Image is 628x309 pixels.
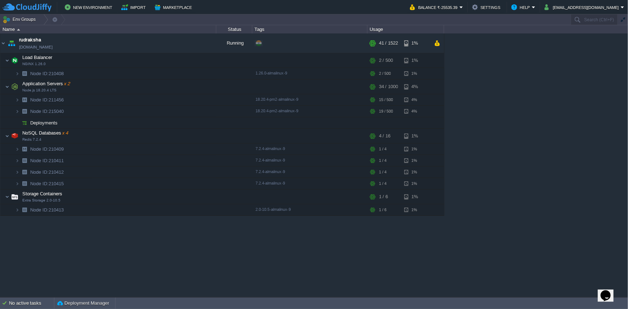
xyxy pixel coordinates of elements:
button: Balance ₹-25535.39 [410,3,460,12]
div: 4% [404,94,428,105]
span: x 2 [63,81,70,86]
div: 1% [404,144,428,155]
span: 7.2.4-almalinux-9 [256,146,285,151]
div: 1% [404,167,428,178]
span: 18.20.4-pm2-almalinux-9 [256,97,298,101]
a: NoSQL Databasesx 4Redis 7.2.4 [22,130,69,136]
div: 1% [404,155,428,166]
button: Settings [472,3,502,12]
div: 2 / 500 [379,53,393,68]
span: Node ID: [30,97,49,103]
div: 1 / 4 [379,178,387,189]
button: Deployment Manager [57,300,109,307]
span: 7.2.4-almalinux-9 [256,158,285,162]
div: 1 / 4 [379,144,387,155]
div: 1% [404,190,428,204]
div: 4 / 16 [379,129,390,143]
img: AMDAwAAAACH5BAEAAAAALAAAAAABAAEAAAICRAEAOw== [5,129,9,143]
div: 4% [404,79,428,94]
span: Load Balancer [22,54,53,60]
img: AMDAwAAAACH5BAEAAAAALAAAAAABAAEAAAICRAEAOw== [19,144,30,155]
span: Node ID: [30,181,49,186]
img: AMDAwAAAACH5BAEAAAAALAAAAAABAAEAAAICRAEAOw== [5,53,9,68]
img: CloudJiffy [3,3,51,12]
span: 7.2.4-almalinux-9 [256,181,285,185]
img: AMDAwAAAACH5BAEAAAAALAAAAAABAAEAAAICRAEAOw== [5,79,9,94]
div: 41 / 1522 [379,33,398,53]
div: 1% [404,129,428,143]
span: NGINX 1.26.0 [22,62,46,66]
img: AMDAwAAAACH5BAEAAAAALAAAAAABAAEAAAICRAEAOw== [19,106,30,117]
div: Name [1,25,216,33]
div: 15 / 500 [379,94,393,105]
div: Status [217,25,252,33]
div: 4% [404,106,428,117]
a: Node ID:210408 [30,71,65,77]
button: Env Groups [3,14,38,24]
span: Node ID: [30,146,49,152]
span: NoSQL Databases [22,130,69,136]
span: 210412 [30,169,65,175]
span: 2.0-10.5-almalinux-9 [256,207,291,212]
img: AMDAwAAAACH5BAEAAAAALAAAAAABAAEAAAICRAEAOw== [15,68,19,79]
a: Node ID:215040 [30,108,65,114]
button: Import [121,3,148,12]
span: 210415 [30,181,65,187]
span: 211456 [30,97,65,103]
span: Storage Containers [22,191,63,197]
img: AMDAwAAAACH5BAEAAAAALAAAAAABAAEAAAICRAEAOw== [15,204,19,215]
button: [EMAIL_ADDRESS][DOMAIN_NAME] [545,3,621,12]
span: Redis 7.2.4 [22,137,41,142]
img: AMDAwAAAACH5BAEAAAAALAAAAAABAAEAAAICRAEAOw== [15,106,19,117]
img: AMDAwAAAACH5BAEAAAAALAAAAAABAAEAAAICRAEAOw== [19,167,30,178]
div: 1% [404,53,428,68]
img: AMDAwAAAACH5BAEAAAAALAAAAAABAAEAAAICRAEAOw== [19,155,30,166]
a: Node ID:211456 [30,97,65,103]
div: 34 / 1000 [379,79,398,94]
button: Help [511,3,532,12]
iframe: chat widget [598,280,621,302]
a: Node ID:210413 [30,207,65,213]
a: Storage ContainersExtra Storage 2.0-10.5 [22,191,63,196]
span: 18.20.4-pm2-almalinux-9 [256,109,298,113]
span: 210408 [30,71,65,77]
button: Marketplace [155,3,194,12]
a: [DOMAIN_NAME] [19,44,53,51]
button: New Environment [65,3,114,12]
img: AMDAwAAAACH5BAEAAAAALAAAAAABAAEAAAICRAEAOw== [19,94,30,105]
img: AMDAwAAAACH5BAEAAAAALAAAAAABAAEAAAICRAEAOw== [6,33,17,53]
img: AMDAwAAAACH5BAEAAAAALAAAAAABAAEAAAICRAEAOw== [19,117,30,128]
span: 215040 [30,108,65,114]
img: AMDAwAAAACH5BAEAAAAALAAAAAABAAEAAAICRAEAOw== [15,167,19,178]
a: Node ID:210412 [30,169,65,175]
div: 1% [404,68,428,79]
a: Load BalancerNGINX 1.26.0 [22,55,53,60]
span: 210411 [30,158,65,164]
img: AMDAwAAAACH5BAEAAAAALAAAAAABAAEAAAICRAEAOw== [15,94,19,105]
div: Tags [253,25,367,33]
img: AMDAwAAAACH5BAEAAAAALAAAAAABAAEAAAICRAEAOw== [5,190,9,204]
span: Application Servers [22,81,71,87]
div: 1 / 4 [379,167,387,178]
span: Node ID: [30,71,49,76]
div: Running [216,33,252,53]
img: AMDAwAAAACH5BAEAAAAALAAAAAABAAEAAAICRAEAOw== [10,79,20,94]
div: 19 / 500 [379,106,393,117]
span: Extra Storage 2.0-10.5 [22,198,60,203]
div: 1% [404,178,428,189]
img: AMDAwAAAACH5BAEAAAAALAAAAAABAAEAAAICRAEAOw== [19,204,30,215]
span: 210413 [30,207,65,213]
div: 1% [404,33,428,53]
span: 210409 [30,146,65,152]
img: AMDAwAAAACH5BAEAAAAALAAAAAABAAEAAAICRAEAOw== [10,190,20,204]
span: Node ID: [30,207,49,213]
div: 1 / 6 [379,204,387,215]
img: AMDAwAAAACH5BAEAAAAALAAAAAABAAEAAAICRAEAOw== [0,33,6,53]
img: AMDAwAAAACH5BAEAAAAALAAAAAABAAEAAAICRAEAOw== [15,117,19,128]
span: x 4 [61,130,68,136]
span: rudraksha [19,36,41,44]
a: Application Serversx 2Node.js 18.20.4 LTS [22,81,71,86]
div: 2 / 500 [379,68,391,79]
a: Deployments [30,120,59,126]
